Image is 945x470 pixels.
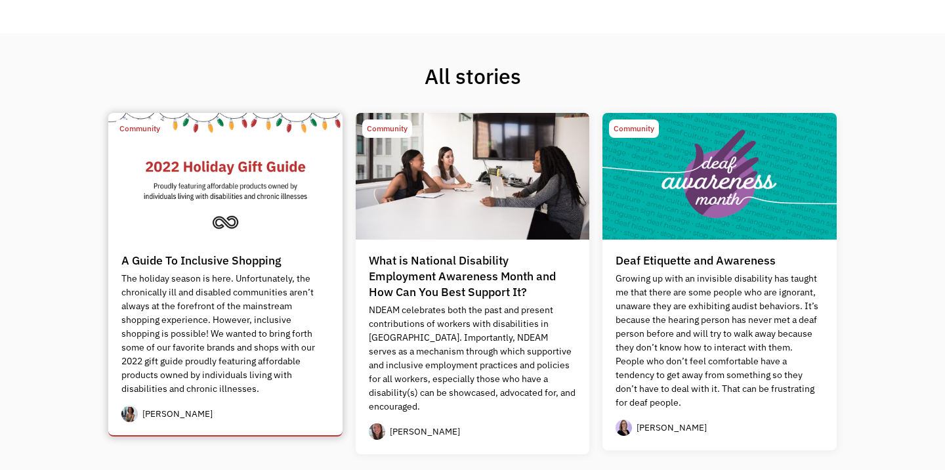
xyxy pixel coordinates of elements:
[614,121,654,137] div: Community
[616,253,776,268] div: Deaf Etiquette and Awareness
[390,425,460,438] div: [PERSON_NAME]
[616,272,824,410] p: Growing up with an invisible disability has taught me that there are some people who are ignorant...
[369,303,577,414] p: NDEAM celebrates both the past and present contributions of workers with disabilities in [GEOGRAP...
[367,121,408,137] div: Community
[142,408,213,420] div: [PERSON_NAME]
[369,253,577,300] div: What is National Disability Employment Awareness Month and How Can You Best Support It?
[602,113,837,450] a: CommunityDeaf Etiquette and AwarenessGrowing up with an invisible disability has taught me that t...
[637,421,707,434] div: [PERSON_NAME]
[119,121,160,137] div: Community
[108,113,343,437] a: CommunityA Guide To Inclusive ShoppingThe holiday season is here. Unfortunately, the chronically ...
[356,113,590,454] a: CommunityWhat is National Disability Employment Awareness Month and How Can You Best Support It?N...
[102,63,843,89] h1: All stories
[121,272,329,396] p: The holiday season is here. Unfortunately, the chronically ill and disabled communities aren’t al...
[121,253,281,268] div: A Guide To Inclusive Shopping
